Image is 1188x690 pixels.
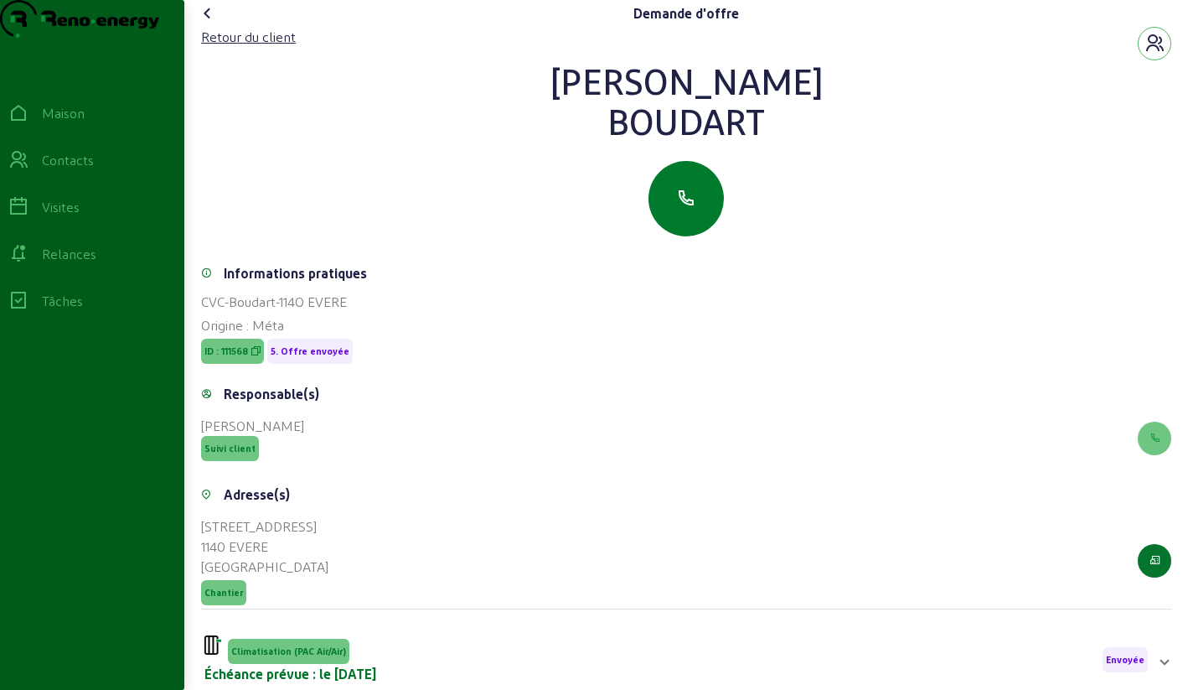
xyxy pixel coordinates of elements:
[201,538,268,554] font: 1140 EVERE
[201,636,1171,683] mat-expansion-panel-header: CVCClimatisation (PAC Air/Air)Échéance prévue : le [DATE]Envoyée
[42,199,80,215] font: Visites
[201,558,328,574] font: [GEOGRAPHIC_DATA]
[271,345,349,356] font: 5. Offre envoyée
[201,293,347,309] font: CVC-Boudart-114O EVERE
[201,29,296,44] font: Retour du client
[204,636,221,655] img: CVC
[633,5,739,21] font: Demande d'offre
[42,293,83,309] font: Tâches
[201,418,304,433] font: [PERSON_NAME]
[204,345,248,356] font: ID : 111568
[42,246,96,262] font: Relances
[201,317,284,333] font: Origine : Méta
[42,105,85,121] font: Maison
[201,518,317,534] font: [STREET_ADDRESS]
[204,666,376,682] font: Échéance prévue : le [DATE]
[204,443,256,454] font: Suivi client
[607,99,765,142] font: Boudart
[204,587,243,598] font: Chantier
[224,386,319,402] font: Responsable(s)
[224,265,367,281] font: Informations pratiques
[1106,654,1144,665] font: Envoyée
[42,152,94,168] font: Contacts
[224,486,290,502] font: Adresse(s)
[231,646,346,656] font: Climatisation (PAC Air/Air)
[550,59,823,101] font: [PERSON_NAME]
